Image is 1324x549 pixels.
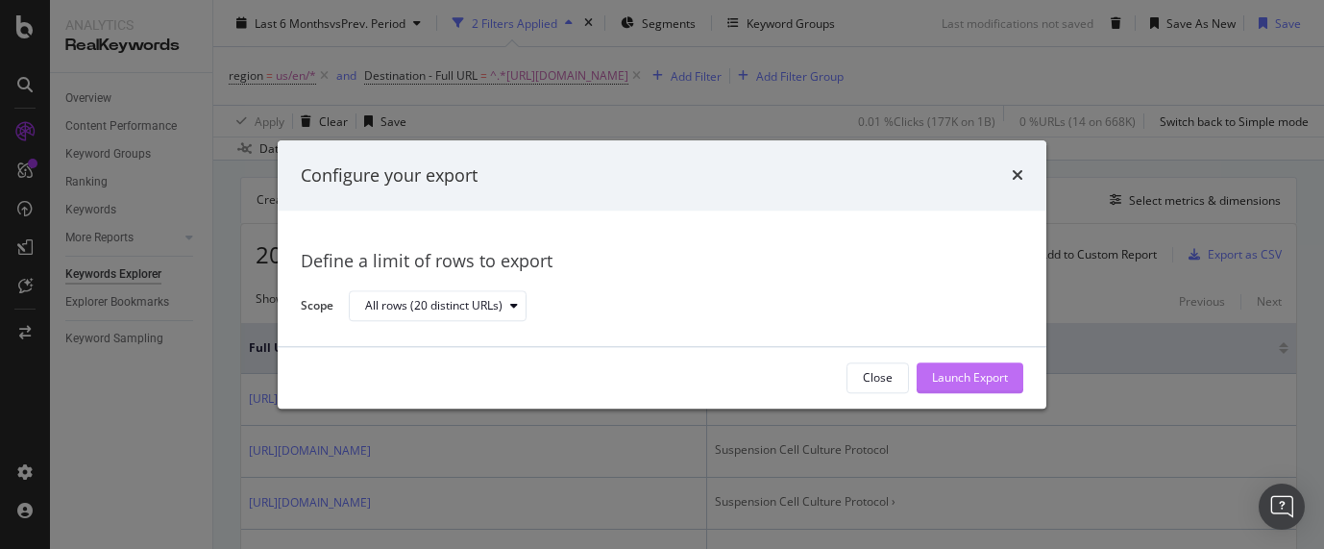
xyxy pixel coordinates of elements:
button: Close [846,362,909,393]
button: All rows (20 distinct URLs) [349,291,527,322]
div: All rows (20 distinct URLs) [365,301,503,312]
div: Launch Export [932,370,1008,387]
label: Scope [301,297,333,318]
div: Define a limit of rows to export [301,250,1023,275]
div: times [1012,163,1023,188]
div: Configure your export [301,163,478,188]
button: Launch Export [917,362,1023,393]
div: modal [278,140,1046,409]
div: Open Intercom Messenger [1259,484,1305,530]
div: Close [863,370,893,387]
